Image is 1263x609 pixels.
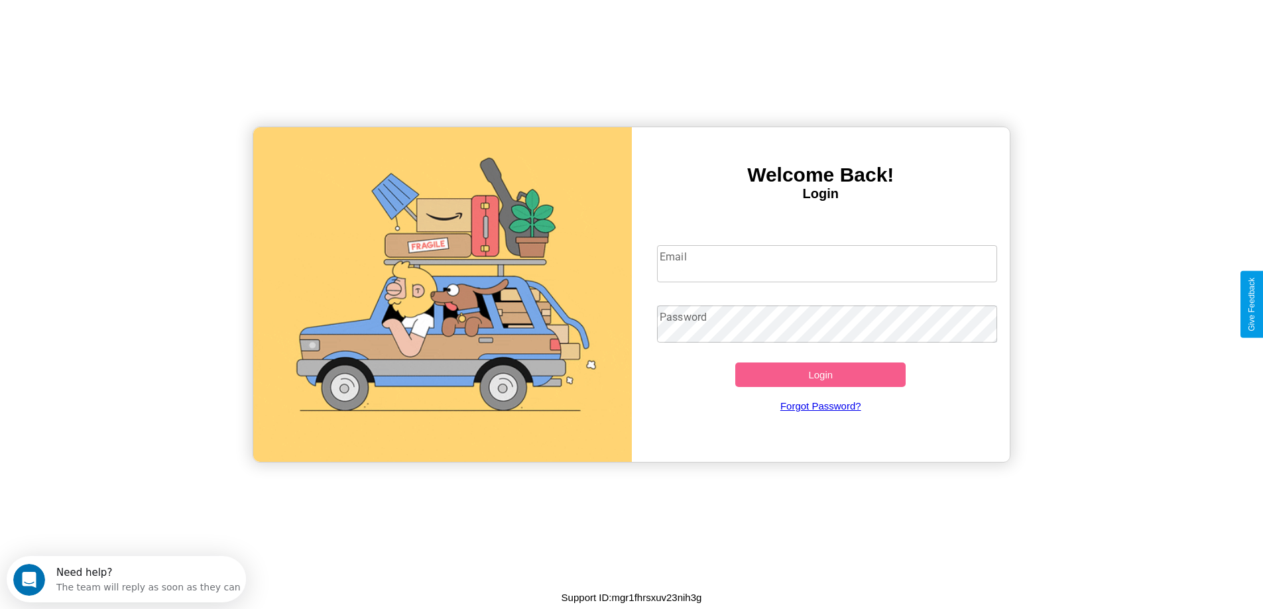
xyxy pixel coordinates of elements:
div: Open Intercom Messenger [5,5,247,42]
button: Login [735,362,906,387]
p: Support ID: mgr1fhrsxuv23nih3g [562,588,702,606]
iframe: Intercom live chat discovery launcher [7,556,246,602]
div: The team will reply as soon as they can [50,22,234,36]
iframe: Intercom live chat [13,564,45,596]
div: Need help? [50,11,234,22]
div: Give Feedback [1247,278,1256,331]
a: Forgot Password? [650,387,991,425]
img: gif [253,127,632,462]
h3: Welcome Back! [632,164,1010,186]
h4: Login [632,186,1010,201]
